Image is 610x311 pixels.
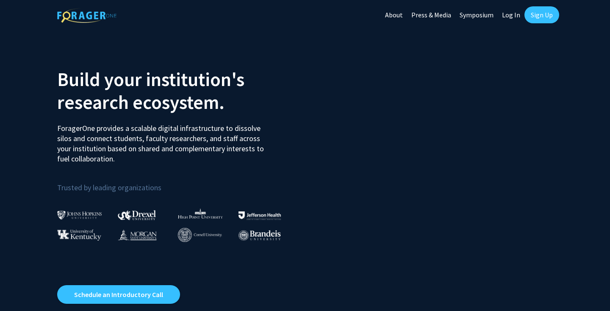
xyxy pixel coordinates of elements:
[57,117,270,164] p: ForagerOne provides a scalable digital infrastructure to dissolve silos and connect students, fac...
[57,171,299,194] p: Trusted by leading organizations
[57,229,101,241] img: University of Kentucky
[238,211,281,219] img: Thomas Jefferson University
[57,8,116,23] img: ForagerOne Logo
[178,228,222,242] img: Cornell University
[118,210,156,220] img: Drexel University
[178,208,223,219] img: High Point University
[57,211,102,219] img: Johns Hopkins University
[57,68,299,114] h2: Build your institution's research ecosystem.
[118,229,157,240] img: Morgan State University
[524,6,559,23] a: Sign Up
[57,285,180,304] a: Opens in a new tab
[238,230,281,241] img: Brandeis University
